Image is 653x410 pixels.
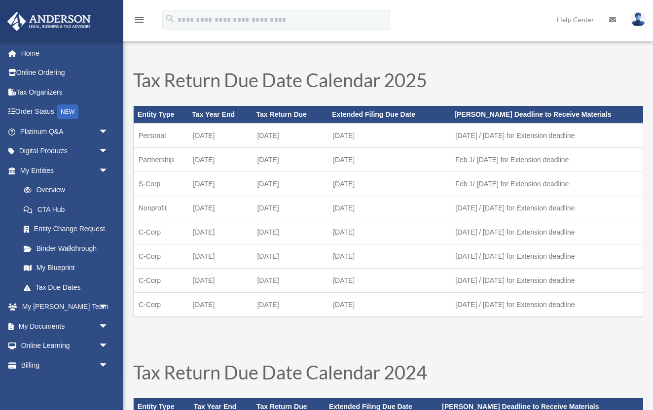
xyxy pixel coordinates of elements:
[328,106,450,123] th: Extended Filing Due Date
[450,106,643,123] th: [PERSON_NAME] Deadline to Receive Materials
[252,268,328,292] td: [DATE]
[7,82,123,102] a: Tax Organizers
[14,258,123,278] a: My Blueprint
[99,141,118,162] span: arrow_drop_down
[7,316,123,336] a: My Documentsarrow_drop_down
[328,268,450,292] td: [DATE]
[188,106,252,123] th: Tax Year End
[328,196,450,220] td: [DATE]
[7,297,123,317] a: My [PERSON_NAME] Teamarrow_drop_down
[133,17,145,26] a: menu
[252,196,328,220] td: [DATE]
[99,355,118,376] span: arrow_drop_down
[7,161,123,180] a: My Entitiesarrow_drop_down
[328,171,450,196] td: [DATE]
[450,292,643,317] td: [DATE] / [DATE] for Extension deadline
[188,147,252,171] td: [DATE]
[134,106,188,123] th: Entity Type
[328,292,450,317] td: [DATE]
[134,220,188,244] td: C-Corp
[252,106,328,123] th: Tax Return Due
[14,239,123,258] a: Binder Walkthrough
[252,244,328,268] td: [DATE]
[99,161,118,181] span: arrow_drop_down
[7,43,123,63] a: Home
[7,141,123,161] a: Digital Productsarrow_drop_down
[328,220,450,244] td: [DATE]
[328,123,450,148] td: [DATE]
[4,12,94,31] img: Anderson Advisors Platinum Portal
[252,220,328,244] td: [DATE]
[450,220,643,244] td: [DATE] / [DATE] for Extension deadline
[134,147,188,171] td: Partnership
[99,122,118,142] span: arrow_drop_down
[14,180,123,200] a: Overview
[450,268,643,292] td: [DATE] / [DATE] for Extension deadline
[134,196,188,220] td: Nonprofit
[99,336,118,356] span: arrow_drop_down
[7,355,123,375] a: Billingarrow_drop_down
[57,104,78,119] div: NEW
[450,244,643,268] td: [DATE] / [DATE] for Extension deadline
[252,123,328,148] td: [DATE]
[450,147,643,171] td: Feb 1/ [DATE] for Extension deadline
[134,171,188,196] td: S-Corp
[252,147,328,171] td: [DATE]
[134,268,188,292] td: C-Corp
[165,13,176,24] i: search
[450,196,643,220] td: [DATE] / [DATE] for Extension deadline
[14,277,118,297] a: Tax Due Dates
[99,297,118,317] span: arrow_drop_down
[14,219,123,239] a: Entity Change Request
[252,292,328,317] td: [DATE]
[133,363,643,386] h1: Tax Return Due Date Calendar 2024
[188,196,252,220] td: [DATE]
[188,244,252,268] td: [DATE]
[133,70,643,94] h1: Tax Return Due Date Calendar 2025
[134,244,188,268] td: C-Corp
[133,14,145,26] i: menu
[188,171,252,196] td: [DATE]
[188,268,252,292] td: [DATE]
[252,171,328,196] td: [DATE]
[134,292,188,317] td: C-Corp
[328,244,450,268] td: [DATE]
[14,200,123,219] a: CTA Hub
[7,63,123,83] a: Online Ordering
[134,123,188,148] td: Personal
[188,220,252,244] td: [DATE]
[7,336,123,356] a: Online Learningarrow_drop_down
[450,123,643,148] td: [DATE] / [DATE] for Extension deadline
[188,123,252,148] td: [DATE]
[7,102,123,122] a: Order StatusNEW
[328,147,450,171] td: [DATE]
[7,375,123,395] a: Events Calendar
[188,292,252,317] td: [DATE]
[450,171,643,196] td: Feb 1/ [DATE] for Extension deadline
[99,316,118,337] span: arrow_drop_down
[631,12,646,27] img: User Pic
[7,122,123,141] a: Platinum Q&Aarrow_drop_down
